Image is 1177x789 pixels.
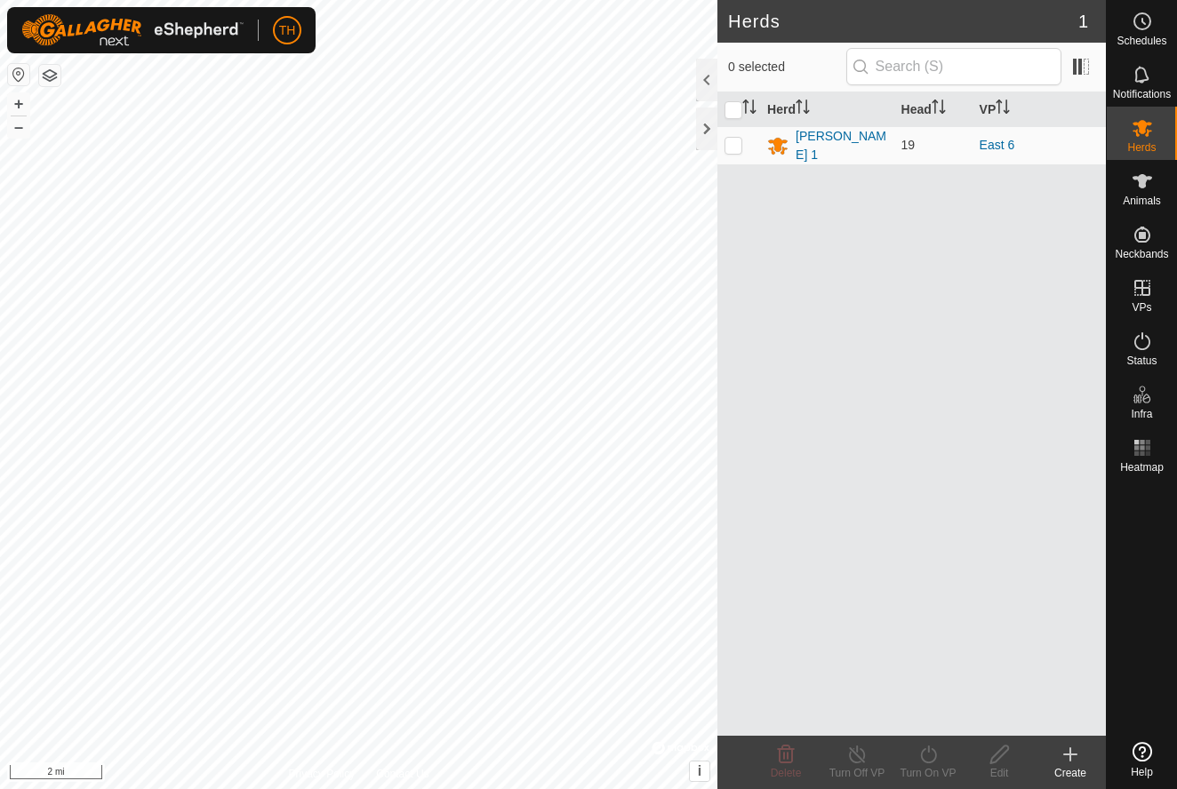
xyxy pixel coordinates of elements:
[1120,462,1164,473] span: Heatmap
[728,58,846,76] span: 0 selected
[21,14,244,46] img: Gallagher Logo
[690,761,709,781] button: i
[1127,142,1156,153] span: Herds
[1107,735,1177,785] a: Help
[8,64,29,85] button: Reset Map
[846,48,1061,85] input: Search (S)
[39,65,60,86] button: Map Layers
[964,765,1035,781] div: Edit
[728,11,1078,32] h2: Herds
[698,763,701,778] span: i
[760,92,893,127] th: Herd
[796,127,886,164] div: [PERSON_NAME] 1
[901,138,916,152] span: 19
[1035,765,1106,781] div: Create
[742,102,757,116] p-sorticon: Activate to sort
[1078,8,1088,35] span: 1
[796,102,810,116] p-sorticon: Activate to sort
[1117,36,1166,46] span: Schedules
[1126,355,1157,366] span: Status
[894,92,973,127] th: Head
[8,93,29,115] button: +
[279,21,296,40] span: TH
[376,766,428,782] a: Contact Us
[1131,767,1153,777] span: Help
[980,138,1015,152] a: East 6
[821,765,893,781] div: Turn Off VP
[893,765,964,781] div: Turn On VP
[1132,302,1151,313] span: VPs
[1123,195,1161,206] span: Animals
[1131,409,1152,419] span: Infra
[771,767,802,779] span: Delete
[932,102,946,116] p-sorticon: Activate to sort
[8,116,29,138] button: –
[973,92,1106,127] th: VP
[996,102,1010,116] p-sorticon: Activate to sort
[289,766,356,782] a: Privacy Policy
[1113,89,1171,100] span: Notifications
[1115,249,1168,259] span: Neckbands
